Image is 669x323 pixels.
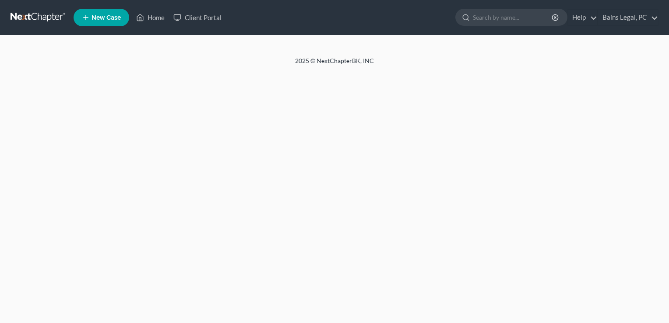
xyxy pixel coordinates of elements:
a: Client Portal [169,10,226,25]
a: Help [568,10,597,25]
div: 2025 © NextChapterBK, INC [85,56,584,72]
a: Home [132,10,169,25]
a: Bains Legal, PC [598,10,658,25]
span: New Case [92,14,121,21]
input: Search by name... [473,9,553,25]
